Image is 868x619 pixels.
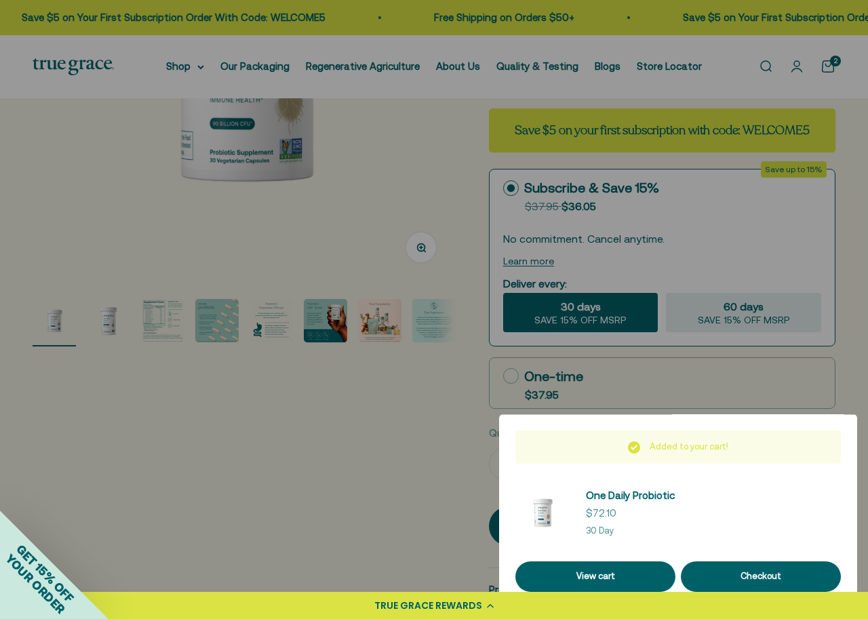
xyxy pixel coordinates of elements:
[586,487,675,504] a: One Daily Probiotic
[681,561,841,592] button: Checkout
[515,561,675,592] a: View cart
[586,505,616,521] sale-price: $72.10
[3,551,68,616] span: YOUR ORDER
[697,570,825,584] div: Checkout
[14,542,77,605] span: GET 15% OFF
[374,599,482,613] div: TRUE GRACE REWARDS
[515,485,570,540] img: Daily Probiotic forDigestive and Immune Support:* - 90 Billion CFU at time of manufacturing (30 B...
[586,524,675,538] p: 30 Day
[515,431,841,464] div: Added to your cart!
